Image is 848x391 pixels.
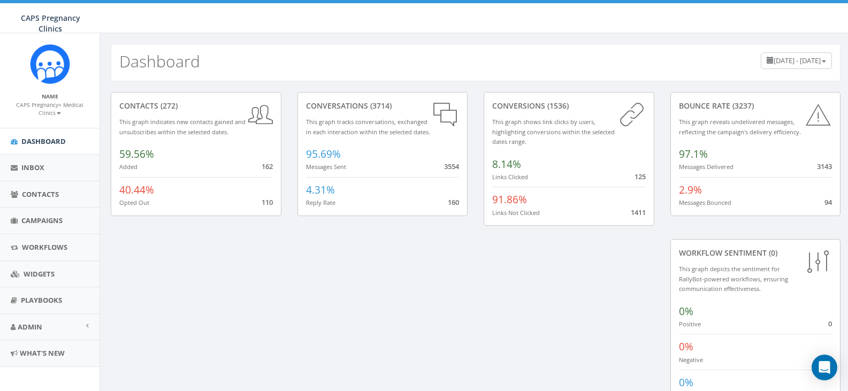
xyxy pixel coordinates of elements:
[812,355,837,380] div: Open Intercom Messenger
[16,99,83,118] a: CAPS Pregnancy+ Medical Clinics
[306,198,335,206] small: Reply Rate
[306,147,341,161] span: 95.69%
[30,44,70,84] img: Rally_Corp_Icon_1.png
[22,189,59,199] span: Contacts
[119,183,154,197] span: 40.44%
[21,163,44,172] span: Inbox
[679,163,734,171] small: Messages Delivered
[21,136,66,146] span: Dashboard
[492,209,540,217] small: Links Not Clicked
[119,198,149,206] small: Opted Out
[824,197,832,207] span: 94
[774,56,821,65] span: [DATE] - [DATE]
[22,242,67,252] span: Workflows
[262,162,273,171] span: 162
[492,101,646,111] div: conversions
[679,198,731,206] small: Messages Bounced
[21,295,62,305] span: Playbooks
[306,101,460,111] div: conversations
[492,118,615,145] small: This graph shows link clicks by users, highlighting conversions within the selected dates range.
[817,162,832,171] span: 3143
[119,52,200,70] h2: Dashboard
[306,118,430,136] small: This graph tracks conversations, exchanged in each interaction within the selected dates.
[20,348,65,358] span: What's New
[679,320,701,328] small: Positive
[262,197,273,207] span: 110
[679,183,702,197] span: 2.9%
[635,172,646,181] span: 125
[24,269,55,279] span: Widgets
[444,162,459,171] span: 3554
[119,101,273,111] div: contacts
[679,340,693,354] span: 0%
[679,147,708,161] span: 97.1%
[21,13,80,34] span: CAPS Pregnancy Clinics
[18,322,42,332] span: Admin
[679,101,832,111] div: Bounce Rate
[679,118,801,136] small: This graph reveals undelivered messages, reflecting the campaign's delivery efficiency.
[767,248,777,258] span: (0)
[119,147,154,161] span: 59.56%
[679,375,693,389] span: 0%
[492,193,527,206] span: 91.86%
[679,356,703,364] small: Negative
[306,163,346,171] small: Messages Sent
[42,93,58,100] small: Name
[306,183,335,197] span: 4.31%
[448,197,459,207] span: 160
[730,101,754,111] span: (3237)
[631,208,646,217] span: 1411
[492,173,528,181] small: Links Clicked
[21,216,63,225] span: Campaigns
[119,118,246,136] small: This graph indicates new contacts gained and unsubscribes within the selected dates.
[16,101,83,117] small: CAPS Pregnancy+ Medical Clinics
[119,163,137,171] small: Added
[679,265,788,293] small: This graph depicts the sentiment for RallyBot-powered workflows, ensuring communication effective...
[492,157,521,171] span: 8.14%
[545,101,569,111] span: (1536)
[679,248,832,258] div: Workflow Sentiment
[679,304,693,318] span: 0%
[828,319,832,328] span: 0
[158,101,178,111] span: (272)
[368,101,392,111] span: (3714)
